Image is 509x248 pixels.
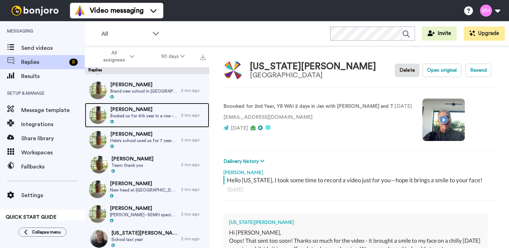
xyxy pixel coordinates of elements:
[181,137,206,143] div: 2 mo ago
[85,78,209,103] a: [PERSON_NAME]Brand new school in [GEOGRAPHIC_DATA] - booked a Y8 WAI in February2 mo ago
[198,51,208,62] button: Export all results that match these filters now.
[85,67,209,74] div: Replies
[181,162,206,167] div: 2 mo ago
[8,6,62,16] img: bj-logo-header-white.svg
[100,49,128,64] span: All assignees
[110,138,177,143] span: Hele's school used us for 7 years. Booked Y9 + Heroes + 5 Live in Dec with [PERSON_NAME] and T
[110,205,177,212] span: [PERSON_NAME]
[110,113,177,119] span: Booked us for 4th year in a row - Y9 WAI in Feb with [PERSON_NAME]
[86,47,148,66] button: All assignees
[181,112,206,118] div: 2 mo ago
[110,88,177,94] span: Brand new school in [GEOGRAPHIC_DATA] - booked a Y8 WAI in February
[90,230,108,248] img: 7e1bbea0-f6cd-4c87-b8e9-487d7c7338fb-thumb.jpg
[21,106,85,114] span: Message template
[21,148,85,157] span: Workspaces
[89,106,107,124] img: 5a8ab766-0389-4b34-9d84-338d087c2951-thumb.jpg
[110,187,177,193] span: New head at [GEOGRAPHIC_DATA] in [GEOGRAPHIC_DATA] - booked 4 days Y10-Y7 in September with [PERS...
[69,59,78,66] div: 8
[85,128,209,152] a: [PERSON_NAME]Hele's school used us for 7 years. Booked Y9 + Heroes + 5 Live in Dec with [PERSON_N...
[18,228,66,237] button: Collapse menu
[466,64,491,77] button: Resend
[21,120,85,129] span: Integrations
[181,187,206,192] div: 2 mo ago
[21,191,85,200] span: Settings
[223,103,412,110] p: : [DATE]
[111,163,153,168] span: Team thank you
[181,88,206,93] div: 2 mo ago
[223,114,412,121] p: [EMAIL_ADDRESS][DOMAIN_NAME]
[229,219,482,226] div: [US_STATE][PERSON_NAME]
[229,229,482,237] div: Hi [PERSON_NAME],
[148,50,198,63] button: 90 days
[250,71,376,79] div: [GEOGRAPHIC_DATA]
[21,58,66,66] span: Replies
[21,163,85,171] span: Fallbacks
[90,6,144,16] span: Video messaging
[6,215,57,220] span: QUICK START GUIDE
[110,106,177,113] span: [PERSON_NAME]
[21,134,85,143] span: Share library
[395,64,420,77] button: Delete
[227,176,493,184] div: Hello [US_STATE], I took some time to record a video just for you—hope it brings a smile to your ...
[89,205,106,223] img: fedf340b-cfa9-43ea-8aae-ac4fcfd47f5c-thumb.jpg
[422,26,457,41] button: Invite
[32,229,61,235] span: Collapse menu
[89,82,107,99] img: a46d22f8-40c4-43f5-9256-1b27057d5142-thumb.jpg
[181,236,206,242] div: 2 mo ago
[200,54,206,60] img: export.svg
[101,30,149,38] span: All
[464,26,505,41] button: Upgrade
[250,61,376,72] div: [US_STATE][PERSON_NAME]
[85,202,209,226] a: [PERSON_NAME][PERSON_NAME] - SEMH special school. Used to work at [GEOGRAPHIC_DATA], booked bespo...
[90,156,108,173] img: f7170675-fe36-418b-b4b7-9ec907283a59-thumb.jpg
[110,180,177,187] span: [PERSON_NAME]
[181,211,206,217] div: 2 mo ago
[223,104,393,109] strong: Boooked for 2nd Year, Y8 WAI 2 days in Jan with [PERSON_NAME] and T
[111,230,177,237] span: [US_STATE][PERSON_NAME]
[21,72,85,81] span: Results
[110,131,177,138] span: [PERSON_NAME]
[422,64,461,77] button: Open original
[21,44,85,52] span: Send videos
[85,177,209,202] a: [PERSON_NAME]New head at [GEOGRAPHIC_DATA] in [GEOGRAPHIC_DATA] - booked 4 days Y10-Y7 in Septemb...
[110,212,177,218] span: [PERSON_NAME] - SEMH special school. Used to work at [GEOGRAPHIC_DATA], booked bespoke programme ...
[89,131,107,149] img: ff0b6c31-6ea6-4e74-8401-27f1efaa4df3-thumb.jpg
[85,103,209,128] a: [PERSON_NAME]Booked us for 4th year in a row - Y9 WAI in Feb with [PERSON_NAME]2 mo ago
[223,165,495,176] div: [PERSON_NAME]
[110,81,177,88] span: [PERSON_NAME]
[111,237,177,242] span: School last year
[74,5,86,16] img: vm-color.svg
[223,61,243,80] img: Image of Virginia Trickey
[111,155,153,163] span: [PERSON_NAME]
[85,152,209,177] a: [PERSON_NAME]Team thank you2 mo ago
[228,186,491,193] div: [DATE]
[89,181,106,198] img: b29d7de7-0358-42fc-9a3e-aad5fef335b4-thumb.jpg
[231,126,248,131] span: [DATE]
[223,158,267,165] button: Delivery history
